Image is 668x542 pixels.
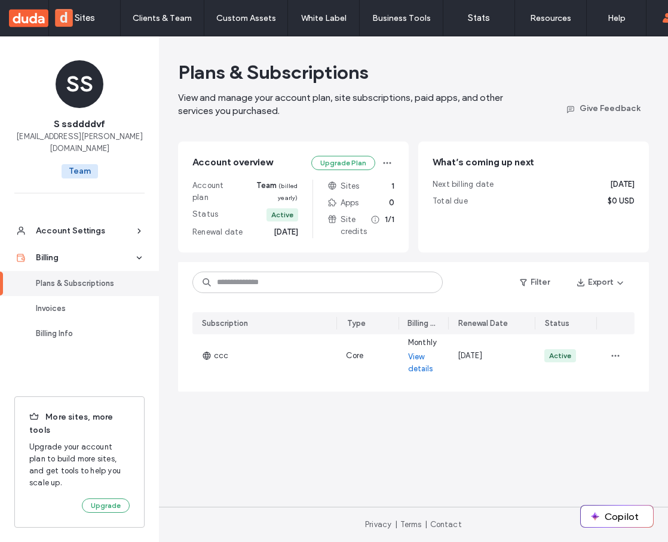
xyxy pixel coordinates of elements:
[62,164,98,178] span: Team
[54,118,105,131] span: S ssddddvf
[458,351,482,360] span: [DATE]
[545,318,569,329] div: Status
[385,214,394,238] span: 1/1
[178,92,503,116] span: View and manage your account plan, site subscriptions, paid apps, and other services you purchased.
[408,337,437,349] span: Monthly
[530,13,571,23] label: Resources
[327,214,380,238] span: Site credits
[29,411,130,436] span: More sites, more tools
[75,13,95,23] label: Sites
[365,520,391,529] a: Privacy
[36,252,134,264] div: Billing
[556,98,649,118] button: Give Feedback
[36,328,134,340] div: Billing Info
[566,273,635,292] button: Export
[192,226,243,238] span: Renewal date
[192,156,272,170] span: Account overview
[36,278,134,290] div: Plans & Subscriptions
[202,318,248,329] div: Subscription
[216,13,276,23] label: Custom Assets
[425,520,427,529] span: |
[395,520,397,529] span: |
[346,351,363,360] span: Core
[408,351,439,375] a: View details
[178,60,369,84] span: Plans & Subscriptions
[327,180,360,192] span: Sites
[608,195,635,207] span: $0 USD
[549,350,571,361] div: Active
[347,318,366,329] div: Type
[433,156,534,168] span: What’s coming up next
[278,182,298,202] span: (billed yearly)
[389,197,394,209] span: 0
[271,210,293,220] div: Active
[508,273,562,292] button: Filter
[82,498,130,513] button: Upgrade
[433,178,494,190] span: Next billing date
[36,225,134,237] div: Account Settings
[36,303,134,315] div: Invoices
[311,156,375,170] button: Upgrade Plan
[391,180,394,192] span: 1
[55,9,73,27] button: d
[468,13,490,23] label: Stats
[192,208,218,221] span: Status
[327,197,359,209] span: Apps
[400,520,422,529] a: Terms
[202,350,229,362] span: ccc
[56,60,103,108] div: SS
[192,180,237,204] span: Account plan
[241,180,298,204] span: Team
[133,13,192,23] label: Clients & Team
[29,441,130,489] span: Upgrade your account plan to build more sites, and get tools to help you scale up.
[581,506,653,527] button: Copilot
[610,178,635,190] span: [DATE]
[608,13,626,23] label: Help
[372,13,431,23] label: Business Tools
[458,318,508,329] div: Renewal Date
[433,195,468,207] span: Total due
[407,318,439,329] div: Billing Cycle
[301,13,347,23] label: White Label
[430,520,462,529] a: Contact
[14,131,145,155] span: [EMAIL_ADDRESS][PERSON_NAME][DOMAIN_NAME]
[274,226,298,238] span: [DATE]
